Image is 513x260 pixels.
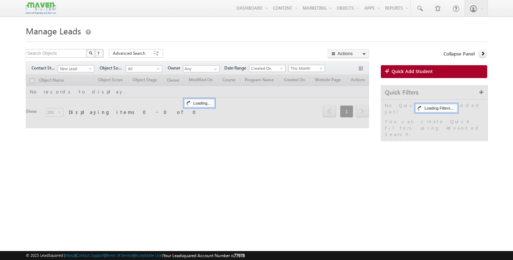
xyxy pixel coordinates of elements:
span: Your Leadsquared Account Number is [163,253,245,258]
span: Created On [249,65,283,72]
img: Search [89,51,92,55]
span: Object Source [100,65,126,71]
a: Show All Items [210,66,219,73]
span: Advanced Search [113,50,148,57]
span: This Month [289,65,323,72]
input: Type to Search [183,65,220,72]
span: Collapse Panel [444,50,475,57]
span: New Lead [58,66,92,72]
a: New Lead [58,65,94,72]
a: About [65,253,75,257]
div: Loading Filters... [415,104,457,112]
span: All [126,66,160,72]
button: ? [95,49,104,58]
div: Loading... [184,99,215,107]
span: Quick Add Student [392,68,433,74]
span: ? [97,50,101,56]
span: Owner [168,65,183,71]
a: Acceptable Use [135,253,162,257]
a: Created On [249,65,286,72]
span: Contact Stage [32,65,58,71]
a: This Month [288,65,325,72]
a: Contact Support [76,253,105,257]
span: Date Range [224,65,249,71]
img: Custom Logo [26,2,56,14]
a: All [126,65,162,72]
span: Manage Leads [26,25,81,37]
button: Actions [328,49,369,58]
span: © 2025 LeadSquared | | | | | [26,252,245,259]
a: Terms of Service [106,253,134,257]
span: 77978 [234,253,245,258]
a: Quick Add Student [381,65,487,78]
